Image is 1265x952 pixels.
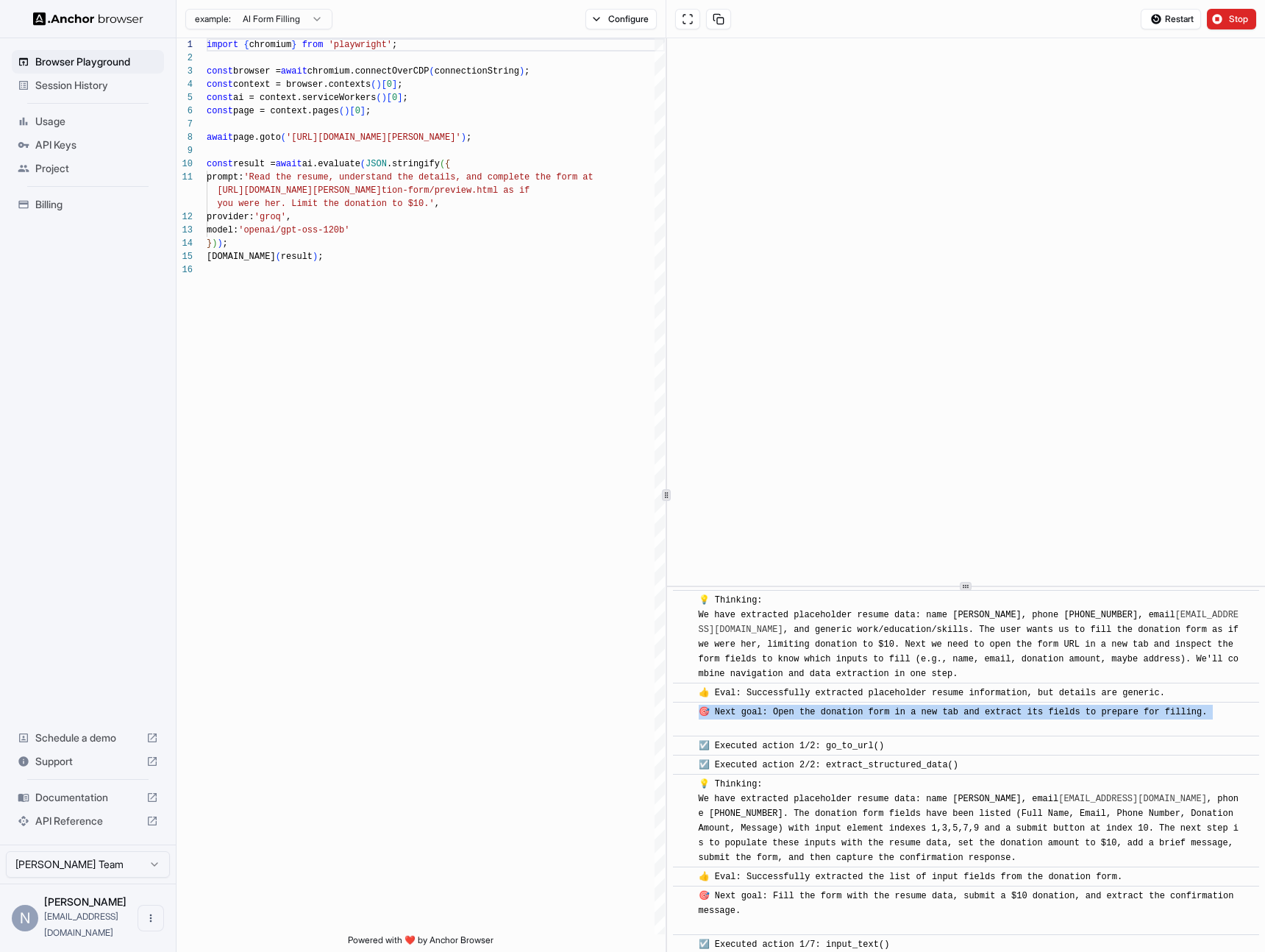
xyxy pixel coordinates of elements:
span: ; [366,106,371,116]
div: API Reference [12,809,164,833]
span: 👍 Eval: Successfully extracted the list of input fields from the donation form. [699,872,1123,882]
span: ) [376,79,381,90]
span: ​ [680,705,688,720]
span: Schedule a demo [35,731,140,745]
span: await [281,66,307,77]
span: ] [392,79,397,90]
div: 8 [177,131,193,144]
div: 12 [177,210,193,224]
div: 2 [177,51,193,65]
span: 'Read the resume, understand the details, and comp [243,172,508,182]
div: 1 [177,38,193,51]
span: 0 [387,79,392,90]
span: '[URL][DOMAIN_NAME][PERSON_NAME]' [286,132,461,143]
a: [EMAIL_ADDRESS][DOMAIN_NAME] [1058,794,1207,804]
span: } [207,238,212,249]
span: { [445,159,450,169]
span: , [435,199,440,209]
span: ) [461,132,466,143]
span: ) [217,238,222,249]
div: Schedule a demo [12,726,164,750]
span: ​ [680,686,688,700]
div: 10 [177,157,193,171]
span: prompt: [207,172,243,182]
span: 'groq' [254,212,286,222]
span: ​ [680,777,688,792]
span: } [291,40,296,50]
span: const [207,66,233,77]
span: ​ [680,739,688,753]
div: Billing [12,193,164,216]
span: 💡 Thinking: We have extracted placeholder resume data: name [PERSON_NAME], phone [PHONE_NUMBER], ... [699,595,1244,679]
div: 16 [177,263,193,277]
div: API Keys [12,133,164,157]
div: 5 [177,91,193,104]
span: [ [387,93,392,103]
button: Copy session ID [706,9,731,29]
span: ( [339,106,344,116]
span: ( [360,159,366,169]
div: Support [12,750,164,773]
span: Usage [35,114,158,129]
span: ​ [680,889,688,903]
span: lete the form at [508,172,593,182]
button: Configure [585,9,657,29]
span: [ [382,79,387,90]
div: 6 [177,104,193,118]
span: Session History [35,78,158,93]
button: Restart [1141,9,1201,29]
span: from [302,40,324,50]
span: model: [207,225,238,235]
span: ( [376,93,381,103]
span: chromium [249,40,292,50]
span: Naor Talmor [44,895,126,908]
span: const [207,79,233,90]
button: Stop [1207,9,1256,29]
span: JSON [366,159,387,169]
span: page.goto [233,132,281,143]
span: ) [212,238,217,249]
span: Documentation [35,790,140,805]
div: 14 [177,237,193,250]
span: ​ [680,937,688,952]
div: Session History [12,74,164,97]
div: Browser Playground [12,50,164,74]
span: ai.evaluate [302,159,360,169]
div: N [12,905,38,931]
span: ) [382,93,387,103]
span: connectionString [435,66,519,77]
span: API Keys [35,138,158,152]
button: Open menu [138,905,164,931]
img: Anchor Logo [33,12,143,26]
span: await [276,159,302,169]
span: browser = [233,66,281,77]
span: ] [397,93,402,103]
span: Browser Playground [35,54,158,69]
div: 13 [177,224,193,237]
span: 👍 Eval: Successfully extracted placeholder resume information, but details are generic. [699,688,1165,698]
span: ☑️ Executed action 1/2: go_to_url() [699,741,885,751]
span: context = browser.contexts [233,79,371,90]
div: Documentation [12,786,164,809]
span: 'openai/gpt-oss-120b' [238,225,349,235]
span: Stop [1229,13,1250,25]
div: 3 [177,65,193,78]
div: Usage [12,110,164,133]
span: naor@hymdle.com [44,911,118,938]
span: ) [519,66,524,77]
span: ( [429,66,434,77]
div: Project [12,157,164,180]
span: await [207,132,233,143]
div: 7 [177,118,193,131]
div: 15 [177,250,193,263]
span: [ [349,106,354,116]
span: ( [371,79,376,90]
span: tion-form/preview.html as if [382,185,530,196]
span: ; [524,66,530,77]
span: import [207,40,238,50]
span: { [243,40,249,50]
span: provider: [207,212,254,222]
span: const [207,159,233,169]
span: ) [313,252,318,262]
span: , [286,212,291,222]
